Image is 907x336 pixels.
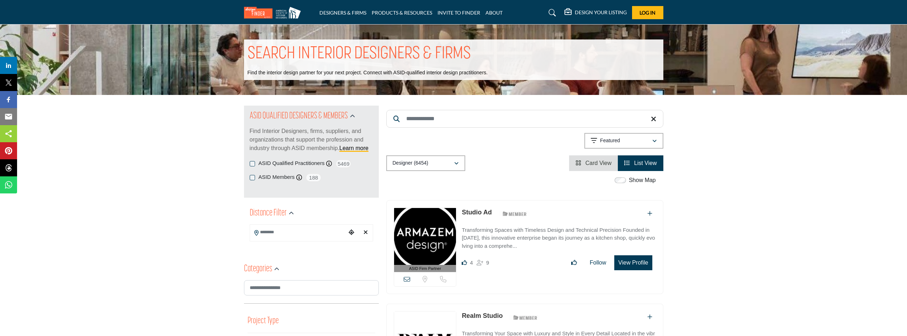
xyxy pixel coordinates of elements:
li: Card View [569,155,618,171]
h5: DESIGN YOUR LISTING [575,9,627,16]
button: Project Type [248,314,279,328]
p: Find Interior Designers, firms, suppliers, and organizations that support the profession and indu... [250,127,373,153]
a: ASID Firm Partner [394,208,456,272]
div: Followers [477,258,489,267]
img: ASID Members Badge Icon [499,209,531,218]
button: Featured [584,133,663,149]
a: Learn more [339,145,368,151]
a: Search [542,7,561,18]
input: Search Category [244,280,379,295]
h2: Categories [244,263,272,276]
input: Search Keyword [386,110,663,128]
img: ASID Members Badge Icon [509,313,541,322]
a: Transforming Spaces with Timeless Design and Technical Precision Founded in [DATE], this innovati... [462,222,656,250]
button: Like listing [567,256,582,270]
label: ASID Members [259,173,295,181]
button: Designer (6454) [386,155,465,171]
p: Realm Studio [462,311,503,321]
img: Site Logo [244,7,304,18]
label: Show Map [629,176,656,185]
a: Add To List [647,210,652,217]
p: Find the interior design partner for your next project. Connect with ASID-qualified interior desi... [248,69,488,76]
span: List View [634,160,657,166]
h2: Distance Filter [250,207,287,220]
p: Transforming Spaces with Timeless Design and Technical Precision Founded in [DATE], this innovati... [462,226,656,250]
i: Likes [462,260,467,265]
a: Add To List [647,314,652,320]
a: Realm Studio [462,312,503,319]
p: Designer (6454) [393,160,428,167]
span: 9 [486,260,489,266]
div: Clear search location [360,225,371,240]
button: Log In [632,6,663,19]
span: Card View [585,160,612,166]
p: Featured [600,137,620,144]
input: ASID Qualified Practitioners checkbox [250,161,255,166]
span: 188 [306,173,322,182]
input: Search Location [250,225,346,239]
label: ASID Qualified Practitioners [259,159,325,167]
h1: SEARCH INTERIOR DESIGNERS & FIRMS [248,43,471,65]
p: Studio Ad [462,208,492,217]
li: List View [618,155,663,171]
span: ASID Firm Partner [409,266,441,272]
button: View Profile [614,255,652,270]
a: View List [624,160,657,166]
div: DESIGN YOUR LISTING [564,9,627,17]
a: INVITE TO FINDER [437,10,480,16]
a: Studio Ad [462,209,492,216]
a: PRODUCTS & RESOURCES [372,10,432,16]
span: Log In [640,10,656,16]
div: Choose your current location [346,225,357,240]
a: DESIGNERS & FIRMS [319,10,366,16]
span: 4 [470,260,473,266]
h2: ASID QUALIFIED DESIGNERS & MEMBERS [250,110,348,123]
button: Follow [585,256,611,270]
img: Studio Ad [394,208,456,265]
a: ABOUT [486,10,503,16]
a: View Card [576,160,611,166]
input: ASID Members checkbox [250,175,255,180]
span: 5469 [335,159,351,168]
